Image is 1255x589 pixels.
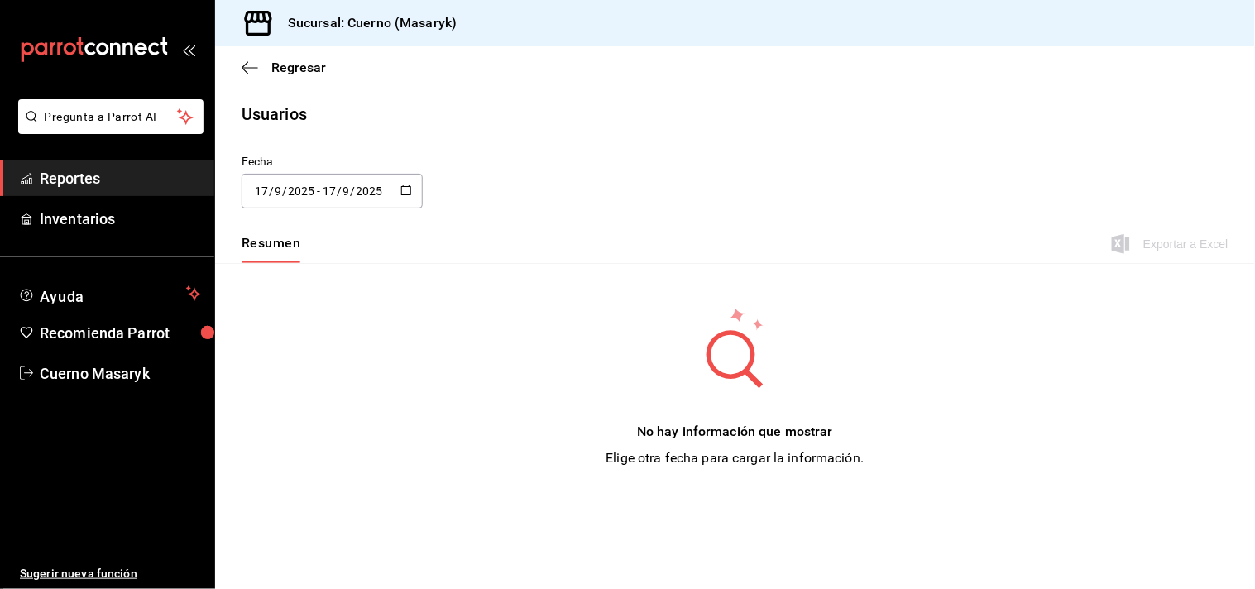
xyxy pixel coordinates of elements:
[242,60,326,75] button: Regresar
[322,184,337,198] input: Day
[254,184,269,198] input: Day
[18,99,204,134] button: Pregunta a Parrot AI
[20,565,201,582] span: Sugerir nueva función
[606,450,865,466] span: Elige otra fecha para cargar la información.
[242,235,300,263] button: Resumen
[45,108,178,126] span: Pregunta a Parrot AI
[342,184,351,198] input: Month
[337,184,342,198] span: /
[242,153,423,170] div: Fecha
[271,60,326,75] span: Regresar
[182,43,195,56] button: open_drawer_menu
[287,184,315,198] input: Year
[274,184,282,198] input: Month
[40,362,201,385] span: Cuerno Masaryk
[12,120,204,137] a: Pregunta a Parrot AI
[275,13,457,33] h3: Sucursal: Cuerno (Masaryk)
[351,184,356,198] span: /
[242,102,307,127] div: Usuarios
[282,184,287,198] span: /
[40,208,201,230] span: Inventarios
[242,235,300,263] div: navigation tabs
[269,184,274,198] span: /
[40,167,201,189] span: Reportes
[40,284,180,304] span: Ayuda
[356,184,384,198] input: Year
[40,322,201,344] span: Recomienda Parrot
[606,422,865,442] div: No hay información que mostrar
[317,184,320,198] span: -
